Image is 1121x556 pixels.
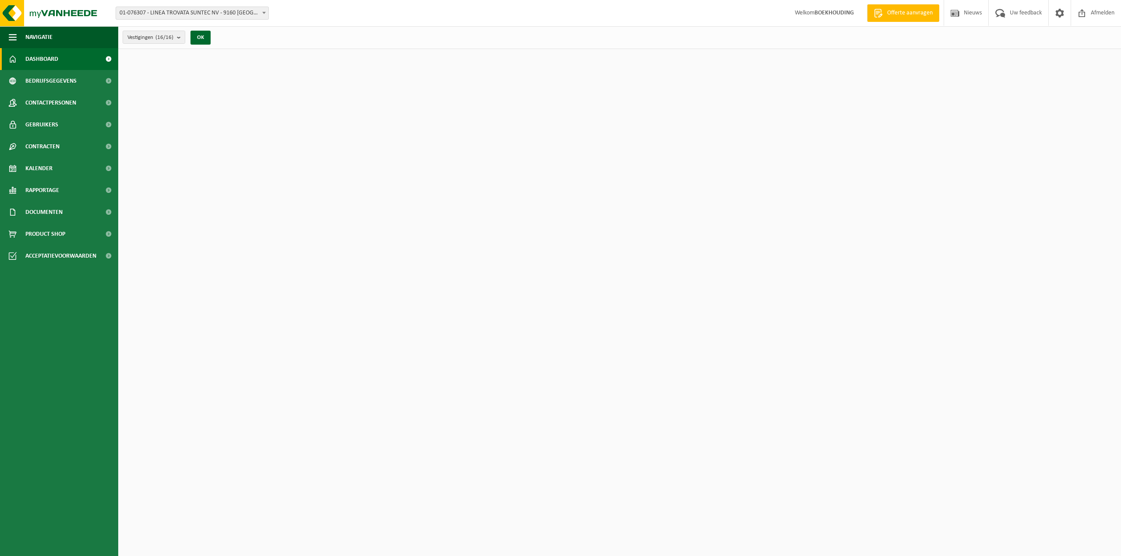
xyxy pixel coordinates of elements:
span: Acceptatievoorwaarden [25,245,96,267]
span: Contactpersonen [25,92,76,114]
span: 01-076307 - LINEA TROVATA SUNTEC NV - 9160 LOKEREN, MOSTEN 14 [116,7,268,19]
span: Dashboard [25,48,58,70]
span: 01-076307 - LINEA TROVATA SUNTEC NV - 9160 LOKEREN, MOSTEN 14 [116,7,269,20]
span: Product Shop [25,223,65,245]
span: Offerte aanvragen [885,9,935,17]
span: Contracten [25,136,60,157]
span: Bedrijfsgegevens [25,70,77,92]
a: Offerte aanvragen [867,4,939,22]
button: Vestigingen(16/16) [123,31,185,44]
span: Rapportage [25,179,59,201]
button: OK [190,31,211,45]
span: Navigatie [25,26,53,48]
span: Gebruikers [25,114,58,136]
count: (16/16) [155,35,173,40]
span: Kalender [25,157,53,179]
strong: BOEKHOUDING [814,10,854,16]
span: Documenten [25,201,63,223]
span: Vestigingen [127,31,173,44]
